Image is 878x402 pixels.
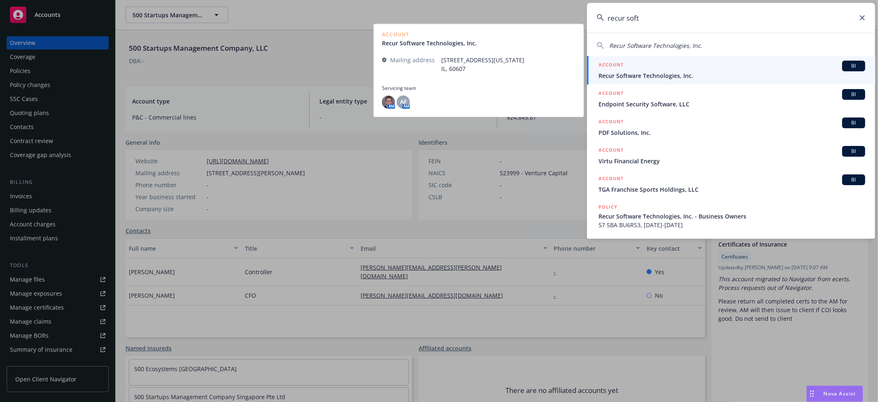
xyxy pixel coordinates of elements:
[845,119,862,127] span: BI
[824,390,856,397] span: Nova Assist
[845,62,862,70] span: BI
[587,198,875,234] a: POLICYRecur Software Technologies, Inc. - Business Owners57 SBA BU6RS3, [DATE]-[DATE]
[599,100,865,108] span: Endpoint Security Software, LLC
[587,56,875,85] a: ACCOUNTBIRecur Software Technologies, Inc.
[587,3,875,33] input: Search...
[806,386,863,402] button: Nova Assist
[599,118,624,127] h5: ACCOUNT
[845,176,862,183] span: BI
[587,85,875,113] a: ACCOUNTBIEndpoint Security Software, LLC
[609,42,702,49] span: Recur Software Technologies, Inc.
[845,148,862,155] span: BI
[587,141,875,170] a: ACCOUNTBIVirtu Financial Energy
[599,128,865,137] span: PDF Solutions, Inc.
[599,71,865,80] span: Recur Software Technologies, Inc.
[587,170,875,198] a: ACCOUNTBITGA Franchise Sports Holdings, LLC
[599,146,624,156] h5: ACCOUNT
[599,61,624,71] h5: ACCOUNT
[599,174,624,184] h5: ACCOUNT
[599,221,865,229] span: 57 SBA BU6RS3, [DATE]-[DATE]
[599,203,617,211] h5: POLICY
[807,386,817,402] div: Drag to move
[587,113,875,141] a: ACCOUNTBIPDF Solutions, Inc.
[599,89,624,99] h5: ACCOUNT
[845,91,862,98] span: BI
[599,185,865,194] span: TGA Franchise Sports Holdings, LLC
[599,157,865,165] span: Virtu Financial Energy
[599,212,865,221] span: Recur Software Technologies, Inc. - Business Owners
